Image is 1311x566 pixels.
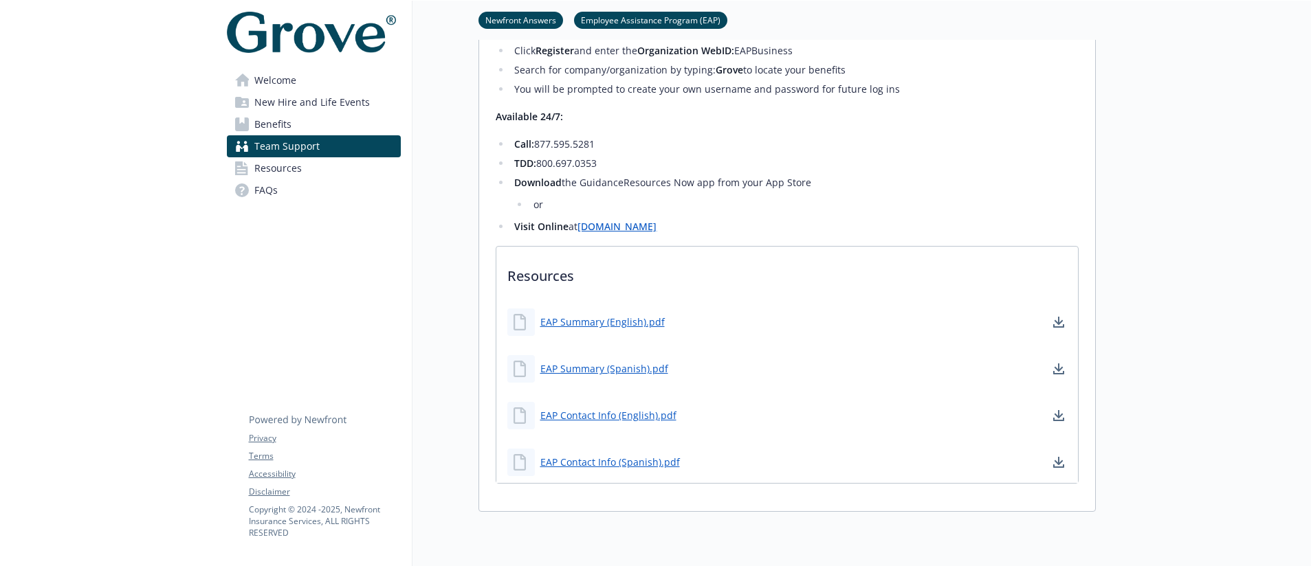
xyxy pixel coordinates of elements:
[227,113,401,135] a: Benefits
[249,468,400,480] a: Accessibility
[227,157,401,179] a: Resources
[1050,407,1067,424] a: download document
[511,174,1079,213] li: the GuidanceResources Now app from your App Store
[227,135,401,157] a: Team Support
[514,220,569,233] strong: Visit Online
[254,69,296,91] span: Welcome
[577,220,657,233] a: [DOMAIN_NAME]
[254,135,320,157] span: Team Support
[254,179,278,201] span: FAQs
[511,62,1079,78] li: Search for company/organization by typing: to locate your benefits
[1050,314,1067,330] a: download document
[1050,454,1067,471] a: download document
[496,247,1078,297] p: Resources
[249,432,400,444] a: Privacy
[514,137,534,150] strong: Call:
[227,69,401,91] a: Welcome
[249,486,400,498] a: Disclaimer
[529,196,1078,213] li: or
[536,44,574,57] strong: Register
[637,44,734,57] strong: Organization WebID:
[254,113,291,135] span: Benefits
[511,43,1079,59] li: Click and enter the EAPBusiness
[254,91,370,113] span: New Hire and Life Events
[496,110,563,123] strong: Available 24/7:
[249,450,400,462] a: Terms
[716,63,743,76] strong: Grove
[514,176,562,189] strong: Download
[514,157,536,170] strong: TDD:
[249,503,400,539] p: Copyright © 2024 - 2025 , Newfront Insurance Services, ALL RIGHTS RESERVED
[540,315,665,329] a: EAP Summary (English).pdf
[227,91,401,113] a: New Hire and Life Events
[511,155,1079,172] li: 800.697.0353
[540,408,676,422] a: EAP Contact Info (English).pdf
[540,455,680,469] a: EAP Contact Info (Spanish).pdf
[574,13,727,26] a: Employee Assistance Program (EAP)
[227,179,401,201] a: FAQs
[511,218,1079,235] li: at
[511,136,1079,152] li: 877.595.5281
[478,13,563,26] a: Newfront Answers
[540,361,668,376] a: EAP Summary (Spanish).pdf
[511,81,1079,98] li: You will be prompted to create your own username and password for future log ins
[1050,361,1067,377] a: download document
[254,157,302,179] span: Resources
